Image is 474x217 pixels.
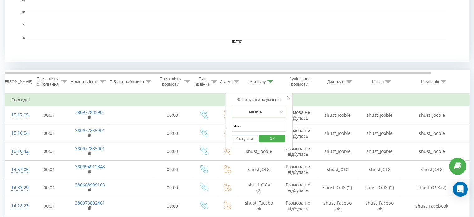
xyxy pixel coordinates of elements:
[285,76,315,87] div: Аудіозапис розмови
[153,106,192,124] td: 00:00
[401,124,463,142] td: shust_Jooble
[239,142,279,160] td: shust_Jooble
[153,142,192,160] td: 00:00
[317,197,359,215] td: shust_Facebook
[239,197,279,215] td: shust_Facebook
[75,109,105,115] a: 380977835901
[401,179,463,197] td: shust_ОЛХ (2)
[286,127,310,139] span: Розмова не відбулась
[109,79,144,84] div: ПІБ співробітника
[317,124,359,142] td: shust_Jooble
[1,79,32,84] div: [PERSON_NAME]
[359,106,401,124] td: shust_Jooble
[30,124,69,142] td: 00:01
[30,106,69,124] td: 00:01
[232,121,286,132] input: Введіть значення
[11,145,24,157] div: 15:16:42
[22,11,25,14] text: 10
[239,160,279,179] td: shust_OLX
[372,79,384,84] div: Канал
[153,124,192,142] td: 00:00
[453,182,468,197] div: Open Intercom Messenger
[359,124,401,142] td: shust_Jooble
[317,160,359,179] td: shust_OLX
[11,164,24,176] div: 14:57:05
[30,160,69,179] td: 00:01
[30,142,69,160] td: 00:01
[153,197,192,215] td: 00:00
[263,134,281,143] span: OK
[158,76,183,87] div: Тривалість розмови
[327,79,345,84] div: Джерело
[317,179,359,197] td: shust_ОЛХ (2)
[75,200,105,206] a: 380973802461
[75,164,105,170] a: 380994912843
[70,79,98,84] div: Номер клієнта
[75,145,105,151] a: 380977835901
[259,135,285,143] button: OK
[11,109,24,121] div: 15:17:05
[232,96,286,103] div: Фільтрувати за умовою
[248,79,266,84] div: Ім'я пулу
[317,142,359,160] td: shust_Jooble
[75,127,105,133] a: 380977835901
[286,200,310,211] span: Розмова не відбулась
[220,79,232,84] div: Статус
[11,200,24,212] div: 14:28:23
[232,40,242,43] text: [DATE]
[401,142,463,160] td: shust_Jooble
[153,179,192,197] td: 00:00
[359,197,401,215] td: shust_Facebook
[401,106,463,124] td: shust_Jooble
[11,127,24,139] div: 15:16:54
[75,182,105,188] a: 380688999103
[153,160,192,179] td: 00:00
[11,182,24,194] div: 14:33:29
[232,135,258,143] button: Скасувати
[401,160,463,179] td: shust_OLX
[286,145,310,157] span: Розмова не відбулась
[30,179,69,197] td: 00:01
[23,36,25,40] text: 0
[286,182,310,193] span: Розмова не відбулась
[317,106,359,124] td: shust_Jooble
[23,23,25,27] text: 5
[35,76,60,87] div: Тривалість очікування
[286,109,310,121] span: Розмова не відбулась
[286,164,310,175] span: Розмова не відбулась
[196,76,210,87] div: Тип дзвінка
[359,142,401,160] td: shust_Jooble
[359,160,401,179] td: shust_OLX
[401,197,463,215] td: shust_Facebook
[421,79,439,84] div: Кампанія
[239,179,279,197] td: shust_ОЛХ (2)
[359,179,401,197] td: shust_ОЛХ (2)
[30,197,69,215] td: 00:01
